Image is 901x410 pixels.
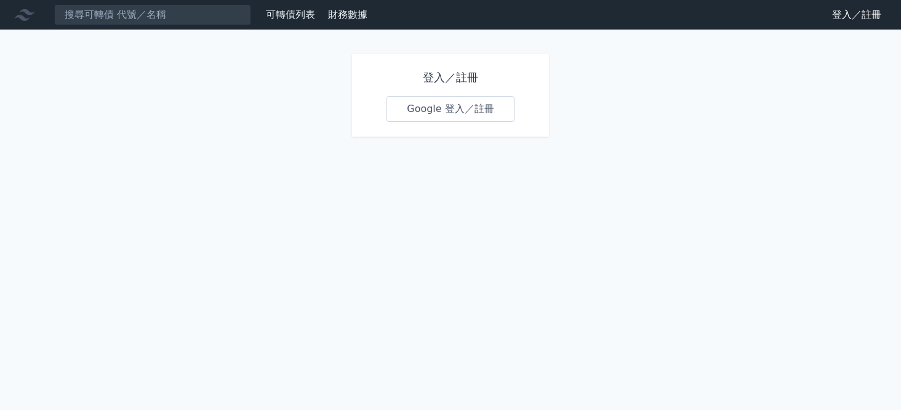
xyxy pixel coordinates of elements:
input: 搜尋可轉債 代號／名稱 [54,4,251,25]
a: 可轉債列表 [266,9,315,20]
h1: 登入／註冊 [386,69,515,86]
a: Google 登入／註冊 [386,96,515,122]
a: 財務數據 [328,9,367,20]
a: 登入／註冊 [822,5,891,25]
